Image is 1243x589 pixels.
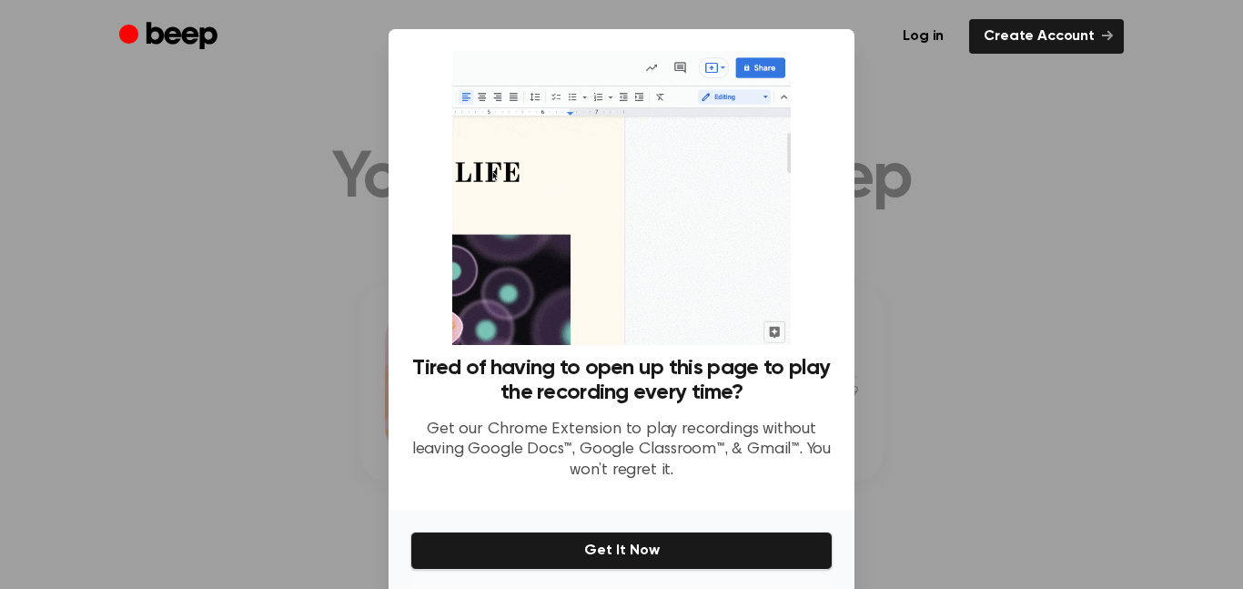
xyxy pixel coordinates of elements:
[452,51,790,345] img: Beep extension in action
[410,532,833,570] button: Get It Now
[410,356,833,405] h3: Tired of having to open up this page to play the recording every time?
[119,19,222,55] a: Beep
[410,420,833,482] p: Get our Chrome Extension to play recordings without leaving Google Docs™, Google Classroom™, & Gm...
[969,19,1124,54] a: Create Account
[888,19,958,54] a: Log in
